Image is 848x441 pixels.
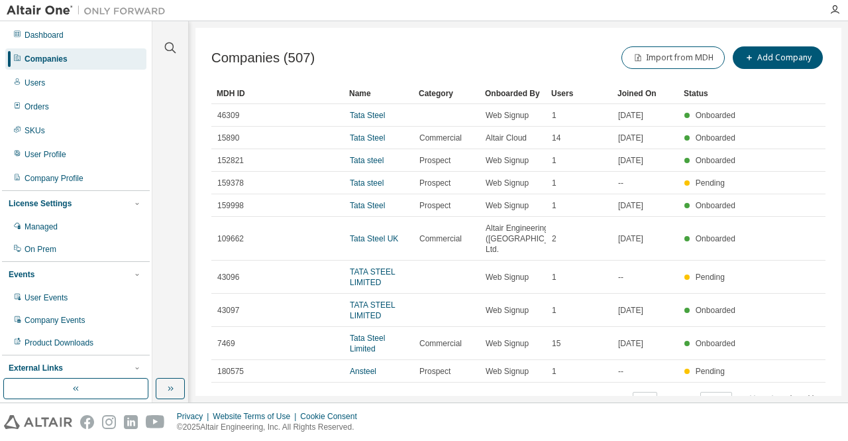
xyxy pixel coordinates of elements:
[25,292,68,303] div: User Events
[350,334,385,353] a: Tata Steel Limited
[25,125,45,136] div: SKUs
[617,83,673,104] div: Joined On
[9,198,72,209] div: License Settings
[213,411,300,422] div: Website Terms of Use
[177,422,365,433] p: © 2025 Altair Engineering, Inc. All Rights Reserved.
[552,110,556,121] span: 1
[696,273,725,282] span: Pending
[419,338,462,349] span: Commercial
[25,149,66,160] div: User Profile
[552,338,560,349] span: 15
[621,46,725,69] button: Import from MDH
[419,178,450,188] span: Prospect
[552,272,556,283] span: 1
[486,178,529,188] span: Web Signup
[419,366,450,377] span: Prospect
[552,366,556,377] span: 1
[217,338,235,349] span: 7469
[80,415,94,429] img: facebook.svg
[486,366,529,377] span: Web Signup
[696,234,735,243] span: Onboarded
[696,111,735,120] span: Onboarded
[696,201,735,210] span: Onboarded
[486,200,529,211] span: Web Signup
[551,83,607,104] div: Users
[696,133,735,143] span: Onboarded
[419,83,474,104] div: Category
[25,54,68,64] div: Companies
[696,306,735,315] span: Onboarded
[217,110,239,121] span: 46309
[217,200,244,211] span: 159998
[486,338,529,349] span: Web Signup
[684,83,739,104] div: Status
[300,411,364,422] div: Cookie Consent
[217,396,334,405] span: Showing entries 1 through 10 of 507
[618,272,623,283] span: --
[350,111,385,120] a: Tata Steel
[486,272,529,283] span: Web Signup
[350,267,395,287] a: TATA STEEL LIMITED
[696,178,725,188] span: Pending
[552,155,556,166] span: 1
[25,101,49,112] div: Orders
[618,233,643,244] span: [DATE]
[7,4,172,17] img: Altair One
[618,200,643,211] span: [DATE]
[9,363,63,373] div: External Links
[618,338,643,349] span: [DATE]
[102,415,116,429] img: instagram.svg
[25,244,56,255] div: On Prem
[419,133,462,143] span: Commercial
[217,366,244,377] span: 180575
[211,50,315,66] span: Companies (507)
[9,269,34,280] div: Events
[350,178,384,188] a: Tata steel
[217,133,239,143] span: 15890
[486,155,529,166] span: Web Signup
[146,415,165,429] img: youtube.svg
[669,392,732,409] span: Page n.
[124,415,138,429] img: linkedin.svg
[350,234,398,243] a: Tata Steel UK
[486,305,529,316] span: Web Signup
[217,155,244,166] span: 152821
[618,133,643,143] span: [DATE]
[486,223,576,255] span: Altair Engineering ([GEOGRAPHIC_DATA]), Ltd.
[419,155,450,166] span: Prospect
[25,78,45,88] div: Users
[25,315,85,326] div: Company Events
[25,221,58,232] div: Managed
[696,339,735,348] span: Onboarded
[552,305,556,316] span: 1
[486,133,527,143] span: Altair Cloud
[350,367,376,376] a: Ansteel
[4,415,72,429] img: altair_logo.svg
[618,155,643,166] span: [DATE]
[350,133,385,143] a: Tata Steel
[25,30,64,40] div: Dashboard
[217,178,244,188] span: 159378
[618,178,623,188] span: --
[486,110,529,121] span: Web Signup
[419,200,450,211] span: Prospect
[618,366,623,377] span: --
[217,272,239,283] span: 43096
[696,367,725,376] span: Pending
[485,83,541,104] div: Onboarded By
[25,338,93,348] div: Product Downloads
[636,395,654,406] button: 10
[618,305,643,316] span: [DATE]
[177,411,213,422] div: Privacy
[733,46,823,69] button: Add Company
[552,133,560,143] span: 14
[552,200,556,211] span: 1
[217,305,239,316] span: 43097
[217,233,244,244] span: 109662
[618,110,643,121] span: [DATE]
[25,173,83,184] div: Company Profile
[552,233,556,244] span: 2
[696,156,735,165] span: Onboarded
[419,233,462,244] span: Commercial
[350,201,385,210] a: Tata Steel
